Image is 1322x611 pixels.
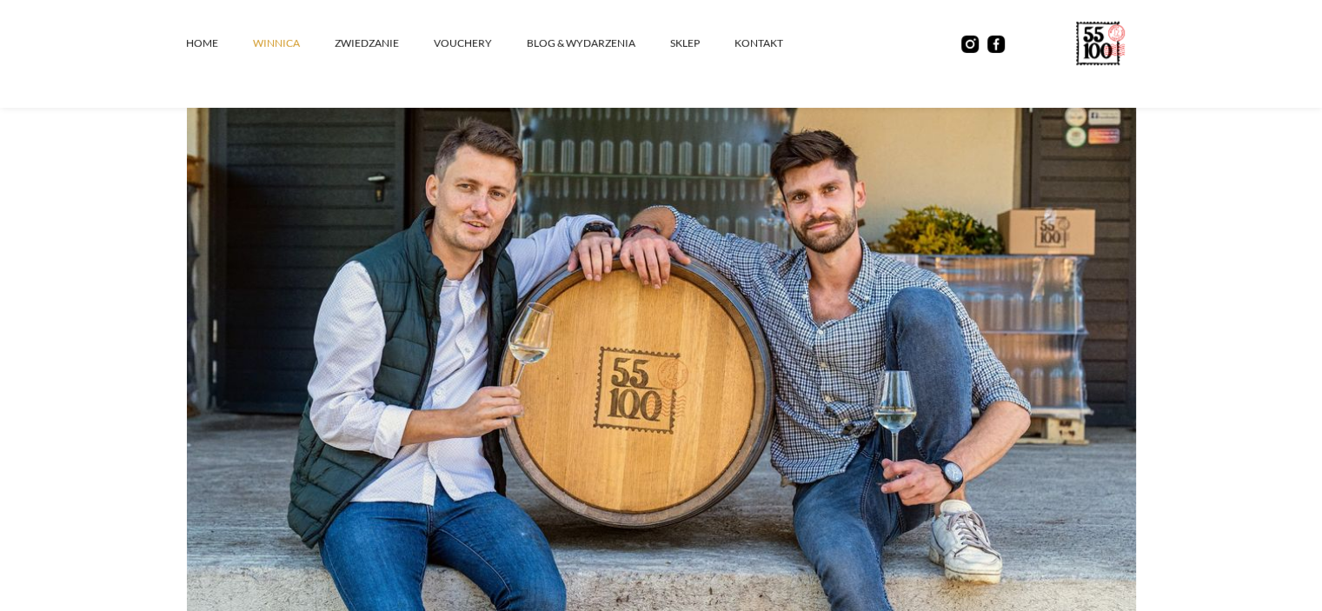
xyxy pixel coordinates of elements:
a: ZWIEDZANIE [335,17,434,70]
a: winnica [253,17,335,70]
a: Home [186,17,253,70]
a: kontakt [734,17,818,70]
a: vouchery [434,17,527,70]
a: SKLEP [670,17,734,70]
a: Blog & Wydarzenia [527,17,670,70]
